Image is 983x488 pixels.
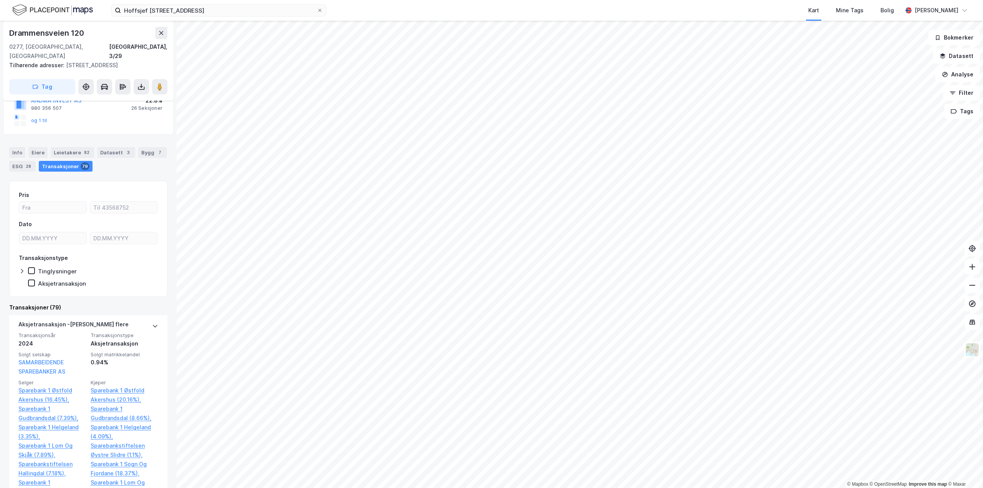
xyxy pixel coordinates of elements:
[91,423,158,441] a: Sparebank 1 Helgeland (4.09%),
[19,253,68,263] div: Transaksjonstype
[9,27,86,39] div: Drammensveien 120
[18,359,65,375] a: SAMARBEIDENDE SPAREBANKER AS
[124,149,132,156] div: 3
[91,339,158,348] div: Aksjetransaksjon
[91,441,158,460] a: Sparebankstiftelsen Øystre Slidre (1.1%),
[18,320,129,332] div: Aksjetransaksjon - [PERSON_NAME] flere
[38,268,77,275] div: Tinglysninger
[28,147,48,158] div: Eiere
[18,339,86,348] div: 2024
[909,481,947,487] a: Improve this map
[870,481,907,487] a: OpenStreetMap
[83,149,91,156] div: 82
[91,351,158,358] span: Solgt matrikkelandel
[935,67,980,82] button: Analyse
[847,481,868,487] a: Mapbox
[19,202,86,213] input: Fra
[109,42,167,61] div: [GEOGRAPHIC_DATA], 3/29
[39,161,93,172] div: Transaksjoner
[131,96,162,105] div: 22.8%
[156,149,164,156] div: 7
[944,104,980,119] button: Tags
[928,30,980,45] button: Bokmerker
[18,386,86,404] a: Sparebank 1 Østfold Akershus (16.45%),
[9,161,36,172] div: ESG
[18,460,86,478] a: Sparebankstiftelsen Hallingdal (7.18%),
[131,105,162,111] div: 26 Seksjoner
[31,105,62,111] div: 980 356 507
[9,79,75,94] button: Tag
[933,48,980,64] button: Datasett
[91,332,158,339] span: Transaksjonstype
[91,404,158,423] a: Sparebank 1 Gudbrandsdal (8.66%),
[18,423,86,441] a: Sparebank 1 Helgeland (3.35%),
[943,85,980,101] button: Filter
[97,147,135,158] div: Datasett
[945,451,983,488] iframe: Chat Widget
[24,162,33,170] div: 28
[19,220,32,229] div: Dato
[90,202,157,213] input: Til 43568752
[91,386,158,404] a: Sparebank 1 Østfold Akershus (20.16%),
[9,62,66,68] span: Tilhørende adresser:
[90,232,157,244] input: DD.MM.YYYY
[808,6,819,15] div: Kart
[915,6,958,15] div: [PERSON_NAME]
[18,441,86,460] a: Sparebank 1 Lom Og Skjåk (7.89%),
[121,5,317,16] input: Søk på adresse, matrikkel, gårdeiere, leietakere eller personer
[91,358,158,367] div: 0.94%
[18,404,86,423] a: Sparebank 1 Gudbrandsdal (7.39%),
[12,3,93,17] img: logo.f888ab2527a4732fd821a326f86c7f29.svg
[38,280,86,287] div: Aksjetransaksjon
[9,147,25,158] div: Info
[51,147,94,158] div: Leietakere
[81,162,89,170] div: 79
[9,42,109,61] div: 0277, [GEOGRAPHIC_DATA], [GEOGRAPHIC_DATA]
[18,379,86,386] span: Selger
[91,460,158,478] a: Sparebank 1 Sogn Og Fjordane (18.37%),
[9,61,161,70] div: [STREET_ADDRESS]
[836,6,864,15] div: Mine Tags
[880,6,894,15] div: Bolig
[19,190,29,200] div: Pris
[965,342,980,357] img: Z
[91,379,158,386] span: Kjøper
[19,232,86,244] input: DD.MM.YYYY
[18,351,86,358] span: Solgt selskap
[18,332,86,339] span: Transaksjonsår
[138,147,167,158] div: Bygg
[9,303,167,312] div: Transaksjoner (79)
